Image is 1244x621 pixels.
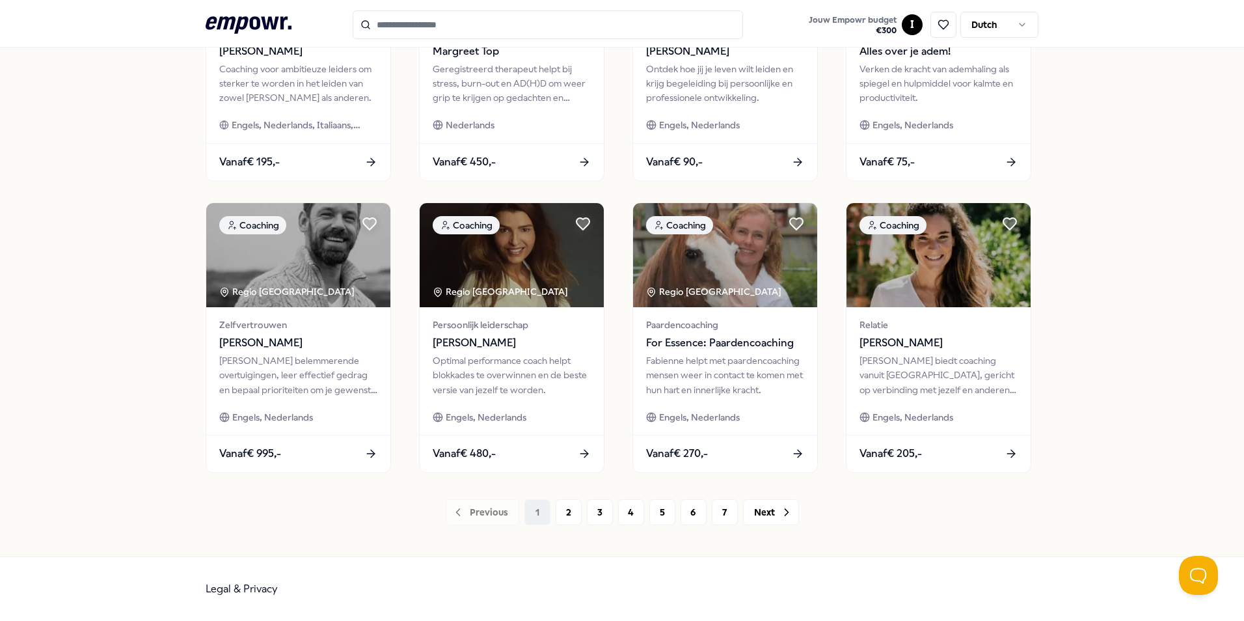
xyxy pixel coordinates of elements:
[806,12,899,38] button: Jouw Empowr budget€300
[646,353,804,397] div: Fabienne helpt met paardencoaching mensen weer in contact te komen met hun hart en innerlijke kra...
[633,203,817,307] img: package image
[859,154,915,171] span: Vanaf € 75,-
[433,154,496,171] span: Vanaf € 450,-
[206,203,390,307] img: package image
[232,118,377,132] span: Engels, Nederlands, Italiaans, Zweeds
[859,335,1018,352] span: [PERSON_NAME]
[859,445,922,462] span: Vanaf € 205,-
[219,43,377,60] span: [PERSON_NAME]
[712,499,738,525] button: 7
[743,499,799,525] button: Next
[219,154,280,171] span: Vanaf € 195,-
[646,62,804,105] div: Ontdek hoe jij je leven wilt leiden en krijg begeleiding bij persoonlijke en professionele ontwik...
[446,118,494,132] span: Nederlands
[219,62,377,105] div: Coaching voor ambitieuze leiders om sterker te worden in het leiden van zowel [PERSON_NAME] als a...
[419,202,604,473] a: package imageCoachingRegio [GEOGRAPHIC_DATA] Persoonlijk leiderschap[PERSON_NAME]Optimal performa...
[902,14,923,35] button: I
[433,318,591,332] span: Persoonlijk leiderschap
[846,203,1031,307] img: package image
[646,445,708,462] span: Vanaf € 270,-
[646,318,804,332] span: Paardencoaching
[219,353,377,397] div: [PERSON_NAME] belemmerende overtuigingen, leer effectief gedrag en bepaal prioriteiten om je gewe...
[219,445,281,462] span: Vanaf € 995,-
[804,11,902,38] a: Jouw Empowr budget€300
[587,499,613,525] button: 3
[219,318,377,332] span: Zelfvertrouwen
[219,335,377,352] span: [PERSON_NAME]
[859,43,1018,60] span: Alles over je adem!
[420,203,604,307] img: package image
[433,216,500,234] div: Coaching
[809,25,897,36] span: € 300
[646,335,804,352] span: For Essence: Paardencoaching
[433,335,591,352] span: [PERSON_NAME]
[872,118,953,132] span: Engels, Nederlands
[219,216,286,234] div: Coaching
[232,410,313,424] span: Engels, Nederlands
[846,202,1031,473] a: package imageCoachingRelatie[PERSON_NAME][PERSON_NAME] biedt coaching vanuit [GEOGRAPHIC_DATA], g...
[859,353,1018,397] div: [PERSON_NAME] biedt coaching vanuit [GEOGRAPHIC_DATA], gericht op verbinding met jezelf en andere...
[809,15,897,25] span: Jouw Empowr budget
[646,216,713,234] div: Coaching
[433,62,591,105] div: Geregistreerd therapeut helpt bij stress, burn-out en AD(H)D om weer grip te krijgen op gedachten...
[618,499,644,525] button: 4
[659,118,740,132] span: Engels, Nederlands
[872,410,953,424] span: Engels, Nederlands
[433,284,570,299] div: Regio [GEOGRAPHIC_DATA]
[219,284,357,299] div: Regio [GEOGRAPHIC_DATA]
[859,62,1018,105] div: Verken de kracht van ademhaling als spiegel en hulpmiddel voor kalmte en productiviteit.
[446,410,526,424] span: Engels, Nederlands
[556,499,582,525] button: 2
[353,10,743,39] input: Search for products, categories or subcategories
[206,583,278,595] a: Legal & Privacy
[646,43,804,60] span: [PERSON_NAME]
[659,410,740,424] span: Engels, Nederlands
[632,202,818,473] a: package imageCoachingRegio [GEOGRAPHIC_DATA] PaardencoachingFor Essence: PaardencoachingFabienne ...
[433,445,496,462] span: Vanaf € 480,-
[859,318,1018,332] span: Relatie
[681,499,707,525] button: 6
[433,353,591,397] div: Optimal performance coach helpt blokkades te overwinnen en de beste versie van jezelf te worden.
[646,284,783,299] div: Regio [GEOGRAPHIC_DATA]
[1179,556,1218,595] iframe: Help Scout Beacon - Open
[649,499,675,525] button: 5
[859,216,926,234] div: Coaching
[433,43,591,60] span: Margreet Top
[646,154,703,171] span: Vanaf € 90,-
[206,202,391,473] a: package imageCoachingRegio [GEOGRAPHIC_DATA] Zelfvertrouwen[PERSON_NAME][PERSON_NAME] belemmerend...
